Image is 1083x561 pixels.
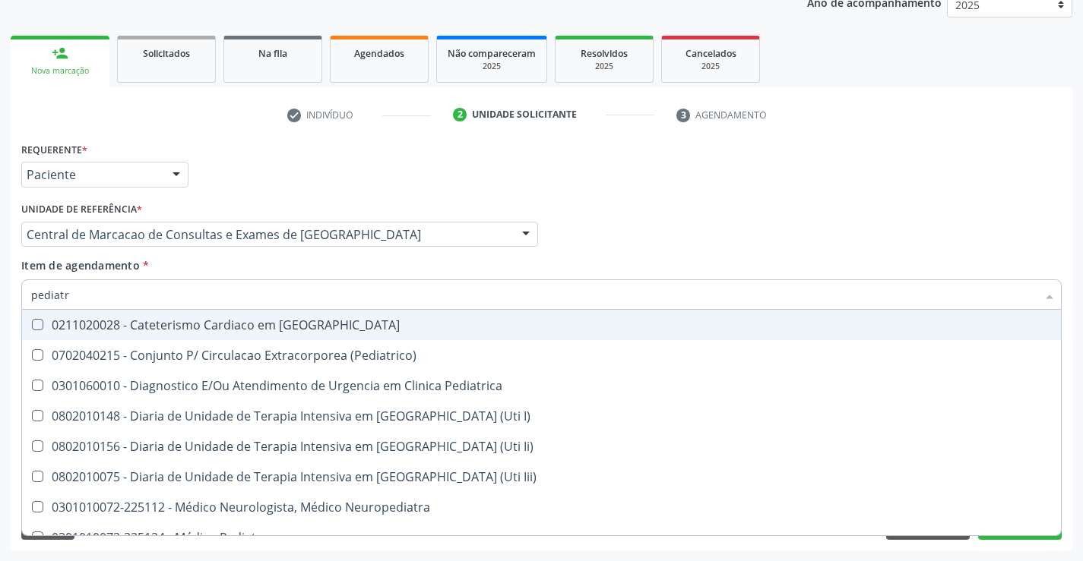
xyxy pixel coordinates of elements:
[31,279,1037,310] input: Buscar por procedimentos
[472,108,577,121] div: Unidade solicitante
[448,47,536,60] span: Não compareceram
[453,108,467,121] div: 2
[673,61,749,72] div: 2025
[31,440,1052,452] div: 0802010156 - Diaria de Unidade de Terapia Intensiva em [GEOGRAPHIC_DATA] (Uti Ii)
[21,138,87,162] label: Requerente
[354,47,404,60] span: Agendados
[31,410,1052,422] div: 0802010148 - Diaria de Unidade de Terapia Intensiva em [GEOGRAPHIC_DATA] (Uti I)
[686,47,736,60] span: Cancelados
[31,501,1052,513] div: 0301010072-225112 - Médico Neurologista, Médico Neuropediatra
[31,319,1052,331] div: 0211020028 - Cateterismo Cardiaco em [GEOGRAPHIC_DATA]
[566,61,642,72] div: 2025
[31,349,1052,361] div: 0702040215 - Conjunto P/ Circulacao Extracorporea (Pediatrico)
[21,198,142,222] label: Unidade de referência
[31,380,1052,392] div: 0301060010 - Diagnostico E/Ou Atendimento de Urgencia em Clinica Pediatrica
[27,167,157,182] span: Paciente
[31,471,1052,483] div: 0802010075 - Diaria de Unidade de Terapia Intensiva em [GEOGRAPHIC_DATA] (Uti Iii)
[52,45,68,61] div: person_add
[448,61,536,72] div: 2025
[581,47,628,60] span: Resolvidos
[21,258,140,273] span: Item de agendamento
[21,65,99,77] div: Nova marcação
[143,47,190,60] span: Solicitados
[31,531,1052,544] div: 0301010072-225124 - Médico Pediatra
[27,227,507,242] span: Central de Marcacao de Consultas e Exames de [GEOGRAPHIC_DATA]
[258,47,287,60] span: Na fila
